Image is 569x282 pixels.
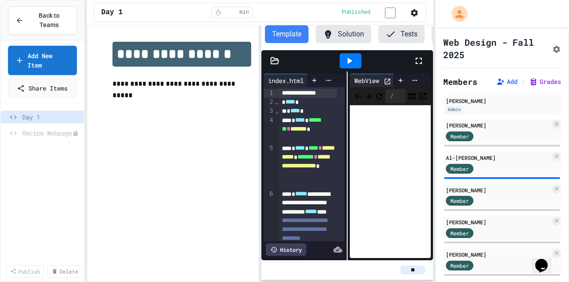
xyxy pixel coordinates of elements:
div: 4 [264,116,275,144]
div: [PERSON_NAME] [446,218,550,226]
div: 1 [264,89,275,98]
a: Publish [6,265,44,278]
h1: Web Design - Fall 2025 [443,36,549,61]
span: Forward [364,90,373,101]
div: 6 [264,190,275,271]
iframe: chat widget [532,246,560,273]
span: Member [450,262,469,270]
div: 5 [264,144,275,190]
button: Add [496,77,517,86]
span: Member [450,197,469,205]
span: Fold line [275,98,279,105]
button: Assignment Settings [552,43,561,54]
span: Member [450,229,469,237]
div: 2 [264,98,275,107]
button: Tests [378,25,425,43]
span: Back to Teams [29,11,69,30]
div: Al-[PERSON_NAME] [446,154,550,162]
div: My Account [442,4,470,24]
button: Solution [316,25,371,43]
span: Fold line [275,107,279,115]
div: Unpublished [72,130,79,136]
iframe: Web Preview [350,105,431,258]
button: Template [265,25,309,43]
div: Content is published and visible to students [342,7,406,18]
span: Recipe Webpage [22,128,72,138]
span: Back [353,90,362,101]
a: Add New Item [8,46,77,75]
span: | [521,76,525,87]
div: 3 [264,107,275,116]
a: Share Items [8,79,77,98]
div: [PERSON_NAME] [446,121,550,129]
div: WebView [350,74,407,87]
a: Delete [48,265,82,278]
div: index.html [264,74,319,87]
div: Admin [446,106,463,113]
input: publish toggle [374,8,406,18]
div: index.html [264,76,308,85]
span: Member [450,132,469,140]
span: Published [342,9,371,16]
div: [PERSON_NAME] [446,186,550,194]
h2: Members [443,75,477,88]
button: Settings [432,25,487,43]
span: Member [450,165,469,173]
div: History [266,243,306,256]
div: [PERSON_NAME] [446,97,558,105]
button: Grades [529,77,561,86]
button: Refresh [375,91,384,101]
span: Day 1 [22,112,80,122]
div: / [385,89,406,103]
button: Open in new tab [418,91,427,101]
button: Back to Teams [8,6,77,35]
div: WebView [350,76,384,85]
button: Console [408,91,417,101]
div: [PERSON_NAME] [446,250,550,258]
span: min [239,9,249,16]
span: Day 1 [101,7,123,18]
